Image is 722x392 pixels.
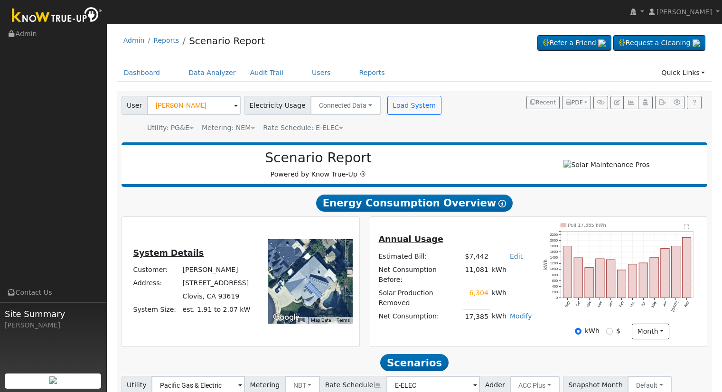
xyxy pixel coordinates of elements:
td: System Size: [131,303,181,317]
text: 1800 [550,244,558,248]
div: Utility: PG&E [147,123,194,133]
span: Alias: H3EELECN [263,124,343,131]
label: kWh [585,326,600,336]
text: May [651,300,657,308]
input: Select a User [147,96,241,115]
rect: onclick="" [574,258,582,298]
td: Net Consumption: [377,310,463,324]
rect: onclick="" [596,259,604,298]
a: Audit Trail [243,64,291,82]
rect: onclick="" [585,268,593,298]
button: Generate Report Link [593,96,608,109]
text: 200 [552,290,558,294]
td: $7,442 [463,250,490,263]
rect: onclick="" [563,246,572,298]
text: Jun [662,300,668,308]
a: Quick Links [654,64,712,82]
rect: onclick="" [650,257,658,298]
text: Aug [684,300,690,308]
rect: onclick="" [672,246,680,298]
span: User [122,96,148,115]
img: Google [271,311,302,324]
text: Feb [619,300,625,308]
span: Energy Consumption Overview [316,195,513,212]
a: Users [305,64,338,82]
input: $ [606,328,613,335]
button: PDF [562,96,591,109]
a: Edit [510,252,523,260]
td: kWh [490,287,508,310]
a: Scenario Report [189,35,265,47]
button: Recent [526,96,560,109]
span: Scenarios [380,354,448,371]
rect: onclick="" [639,263,647,298]
button: Settings [670,96,684,109]
a: Data Analyzer [181,64,243,82]
rect: onclick="" [618,270,626,298]
td: kWh [490,263,534,286]
td: 6,304 [463,287,490,310]
text: Jan [608,300,614,308]
td: 17,385 [463,310,490,324]
button: Multi-Series Graph [623,96,638,109]
td: kWh [490,310,508,324]
text: Oct [575,300,581,307]
rect: onclick="" [661,249,669,298]
text: Dec [597,300,603,308]
a: Reports [352,64,392,82]
img: retrieve [693,39,700,47]
a: Request a Cleaning [613,35,705,51]
td: Estimated Bill: [377,250,463,263]
text: 400 [552,284,558,289]
span: est. 1.91 to 2.07 kW [183,306,251,313]
button: Edit User [610,96,624,109]
label: $ [616,326,620,336]
input: kWh [575,328,581,335]
rect: onclick="" [628,264,637,298]
td: System Size [181,303,252,317]
u: System Details [133,248,204,258]
a: Help Link [687,96,702,109]
text: 2000 [550,238,558,243]
text: 1400 [550,255,558,260]
td: Customer: [131,263,181,277]
img: retrieve [49,376,57,384]
a: Refer a Friend [537,35,611,51]
text: 1000 [550,267,558,271]
td: [PERSON_NAME] [181,263,252,277]
img: Know True-Up [7,5,107,27]
text:  [684,224,689,230]
text: 2200 [550,233,558,237]
a: Dashboard [117,64,168,82]
span: PDF [566,99,583,106]
button: Login As [638,96,653,109]
text: 1600 [550,250,558,254]
button: Export Interval Data [655,96,670,109]
text: [DATE] [671,300,679,312]
button: Map Data [311,317,331,324]
u: Annual Usage [378,234,443,244]
div: Powered by Know True-Up ® [126,150,511,179]
button: Connected Data [310,96,381,115]
td: Clovis, CA 93619 [181,290,252,303]
td: Solar Production Removed [377,287,463,310]
div: Metering: NEM [202,123,255,133]
rect: onclick="" [607,260,615,298]
text: 1200 [550,261,558,265]
text: 600 [552,279,558,283]
text: Mar [629,300,636,308]
text: Sep [564,300,571,308]
text: 800 [552,273,558,277]
td: [STREET_ADDRESS] [181,277,252,290]
span: [PERSON_NAME] [656,8,712,16]
a: Admin [123,37,145,44]
text: Pull 17,385 kWh [568,223,607,228]
div: [PERSON_NAME] [5,320,102,330]
h2: Scenario Report [131,150,506,166]
a: Open this area in Google Maps (opens a new window) [271,311,302,324]
text: Apr [640,300,647,308]
button: Load System [387,96,441,115]
a: Terms (opens in new tab) [337,317,350,323]
span: Site Summary [5,308,102,320]
text: Nov [586,300,592,308]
